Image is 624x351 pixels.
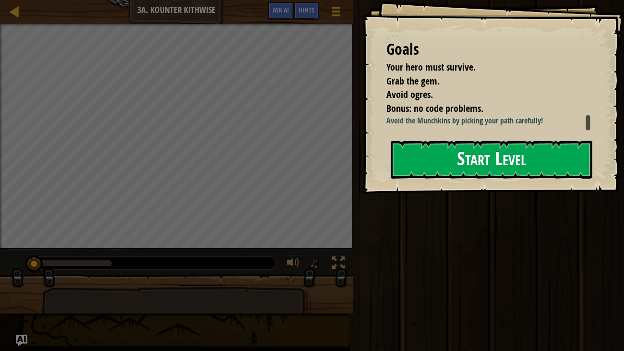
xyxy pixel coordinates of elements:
[374,102,588,116] li: Bonus: no code problems.
[324,2,348,24] button: Show game menu
[310,256,319,270] span: ♫
[386,74,440,87] span: Grab the gem.
[386,88,433,101] span: Avoid ogres.
[268,2,294,20] button: Ask AI
[374,88,588,102] li: Avoid ogres.
[273,5,289,14] span: Ask AI
[329,254,348,274] button: Toggle fullscreen
[308,254,324,274] button: ♫
[391,141,593,179] button: Start Level
[16,335,27,346] button: Ask AI
[386,115,591,126] p: Avoid the Munchkins by picking your path carefully!
[284,254,303,274] button: Adjust volume
[374,74,588,88] li: Grab the gem.
[374,61,588,74] li: Your hero must survive.
[299,5,314,14] span: Hints
[386,61,476,73] span: Your hero must survive.
[386,102,483,115] span: Bonus: no code problems.
[386,38,591,61] div: Goals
